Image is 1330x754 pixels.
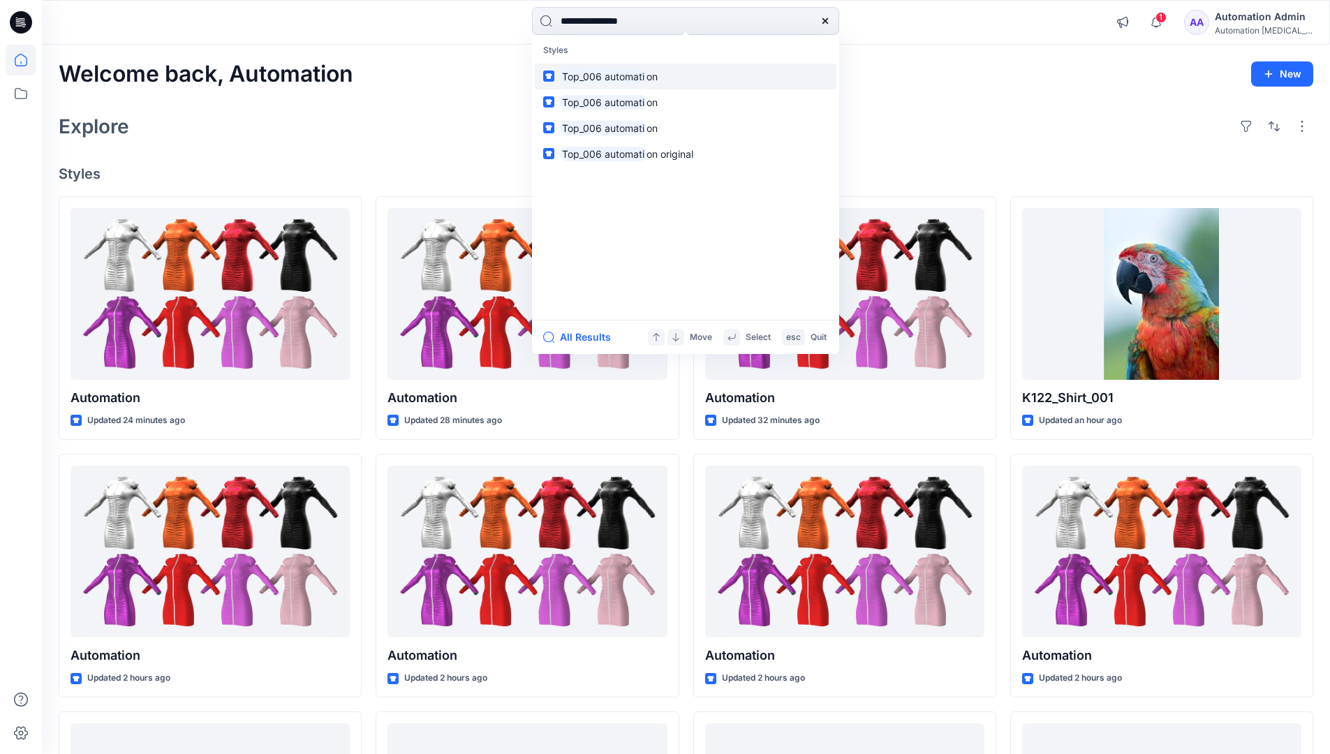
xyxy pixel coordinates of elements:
[1155,12,1167,23] span: 1
[87,413,185,428] p: Updated 24 minutes ago
[1039,413,1122,428] p: Updated an hour ago
[560,120,646,136] mark: Top_006 automati
[1022,388,1301,408] p: K122_Shirt_001
[404,671,487,686] p: Updated 2 hours ago
[1039,671,1122,686] p: Updated 2 hours ago
[59,61,353,87] h2: Welcome back, Automation
[387,388,667,408] p: Automation
[87,671,170,686] p: Updated 2 hours ago
[646,122,658,134] span: on
[1215,8,1313,25] div: Automation Admin
[535,64,836,89] a: Top_006 automation
[1022,208,1301,380] a: K122_Shirt_001
[786,330,801,345] p: esc
[705,208,984,380] a: Automation
[646,148,693,160] span: on original
[59,115,129,138] h2: Explore
[535,115,836,141] a: Top_006 automation
[387,466,667,638] a: Automation
[560,68,646,84] mark: Top_006 automati
[1022,646,1301,665] p: Automation
[59,165,1313,182] h4: Styles
[535,89,836,115] a: Top_006 automation
[1215,25,1313,36] div: Automation [MEDICAL_DATA]...
[543,329,620,346] button: All Results
[722,413,820,428] p: Updated 32 minutes ago
[705,646,984,665] p: Automation
[746,330,771,345] p: Select
[646,71,658,82] span: on
[387,208,667,380] a: Automation
[535,141,836,167] a: Top_006 automation original
[560,94,646,110] mark: Top_006 automati
[811,330,827,345] p: Quit
[71,466,350,638] a: Automation
[71,208,350,380] a: Automation
[387,646,667,665] p: Automation
[705,388,984,408] p: Automation
[722,671,805,686] p: Updated 2 hours ago
[560,146,646,162] mark: Top_006 automati
[705,466,984,638] a: Automation
[690,330,712,345] p: Move
[71,388,350,408] p: Automation
[404,413,502,428] p: Updated 28 minutes ago
[1022,466,1301,638] a: Automation
[646,96,658,108] span: on
[1251,61,1313,87] button: New
[1184,10,1209,35] div: AA
[535,38,836,64] p: Styles
[71,646,350,665] p: Automation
